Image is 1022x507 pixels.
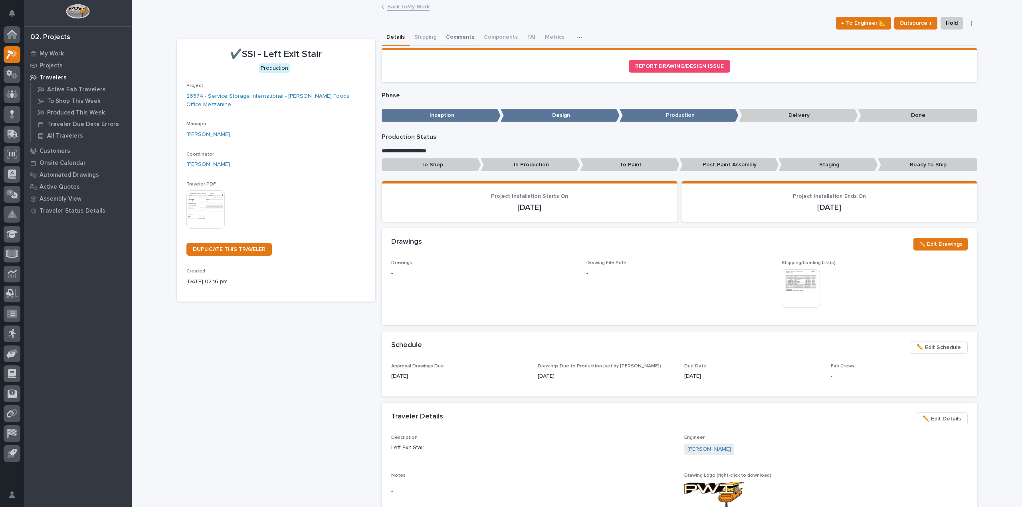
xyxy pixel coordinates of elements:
[186,160,230,169] a: [PERSON_NAME]
[941,17,963,30] button: Hold
[47,98,101,105] p: To Shop This Week
[40,183,80,191] p: Active Quotes
[782,260,836,265] span: Shipping/Loading List(s)
[836,17,891,30] button: ← To Engineer 📐
[684,435,705,440] span: Engineer
[739,109,858,122] p: Delivery
[24,47,132,59] a: My Work
[919,239,963,249] span: ✏️ Edit Drawings
[40,148,70,155] p: Customers
[391,238,422,247] h2: Drawings
[793,193,866,199] span: Project Installation Ends On
[186,83,203,88] span: Project
[391,269,577,278] p: -
[391,260,412,265] span: Drawings
[635,63,724,69] span: REPORT DRAWING/DESIGN ISSUE
[629,60,730,73] a: REPORT DRAWING/DESIGN ISSUE
[31,84,132,95] a: Active Fab Travelers
[410,30,441,46] button: Shipping
[946,18,958,28] span: Hold
[501,109,620,122] p: Design
[917,343,961,352] span: ✏️ Edit Schedule
[684,364,707,369] span: Due Date
[910,341,968,354] button: ✏️ Edit Schedule
[24,59,132,71] a: Projects
[40,50,64,57] p: My Work
[391,487,675,496] p: -
[491,193,568,199] span: Project Installation Starts On
[899,18,932,28] span: Outsource ↑
[24,157,132,169] a: Onsite Calendar
[538,364,661,369] span: Drawings Due to Production (set by [PERSON_NAME])
[193,247,265,252] span: DUPLICATE THIS TRAVELER
[47,121,119,128] p: Traveler Due Date Errors
[916,412,968,425] button: ✏️ Edit Details
[186,130,230,139] a: [PERSON_NAME]
[831,364,854,369] span: Fab Crews
[878,158,977,172] p: Ready to Ship
[382,30,410,46] button: Details
[684,372,821,381] p: [DATE]
[40,207,105,215] p: Traveler Status Details
[684,473,771,478] span: Drawing Logo (right-click to download)
[391,473,406,478] span: Notes
[586,260,626,265] span: Drawing File Path
[391,412,443,421] h2: Traveler Details
[24,205,132,217] a: Traveler Status Details
[858,109,977,122] p: Done
[186,269,205,274] span: Created
[778,158,878,172] p: Staging
[31,95,132,107] a: To Shop This Week
[831,372,968,381] p: -
[391,435,418,440] span: Description
[10,10,20,22] div: Notifications
[186,92,366,109] a: 26574 - Service Storage International - [PERSON_NAME] Foods Office Mezzanine
[259,63,290,73] div: Production
[382,133,977,141] p: Production Status
[391,203,668,212] p: [DATE]
[24,71,132,83] a: Travelers
[391,364,444,369] span: Approval Drawings Due
[31,118,132,130] a: Traveler Due Date Errors
[40,172,99,179] p: Automated Drawings
[4,5,20,22] button: Notifications
[40,62,63,69] p: Projects
[40,195,81,203] p: Assembly View
[40,160,86,167] p: Onsite Calendar
[841,18,886,28] span: ← To Engineer 📐
[620,109,739,122] p: Production
[391,341,422,350] h2: Schedule
[47,86,106,93] p: Active Fab Travelers
[481,158,580,172] p: In Production
[47,109,105,116] p: Produced This Week
[40,74,67,81] p: Travelers
[391,444,675,452] p: Left Exit Stair
[586,269,588,278] p: -
[24,193,132,205] a: Assembly View
[186,122,206,126] span: Manager
[30,33,70,42] div: 02. Projects
[391,372,528,381] p: [DATE]
[24,145,132,157] a: Customers
[186,152,214,157] span: Coordinator
[923,414,961,424] span: ✏️ Edit Details
[186,182,216,187] span: Traveler PDF
[441,30,479,46] button: Comments
[382,158,481,172] p: To Shop
[47,132,83,140] p: All Travelers
[894,17,937,30] button: Outsource ↑
[538,372,675,381] p: [DATE]
[913,238,968,251] button: ✏️ Edit Drawings
[186,49,366,60] p: ✔️SSI - Left Exit Stair
[186,278,366,286] p: [DATE] 02:16 pm
[687,445,731,454] a: [PERSON_NAME]
[66,4,89,19] img: Workspace Logo
[31,107,132,118] a: Produced This Week
[382,109,501,122] p: Inception
[691,203,968,212] p: [DATE]
[24,169,132,181] a: Automated Drawings
[679,158,779,172] p: Post-Paint Assembly
[540,30,569,46] button: Metrics
[186,243,272,256] a: DUPLICATE THIS TRAVELER
[387,2,430,11] a: Back toMy Work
